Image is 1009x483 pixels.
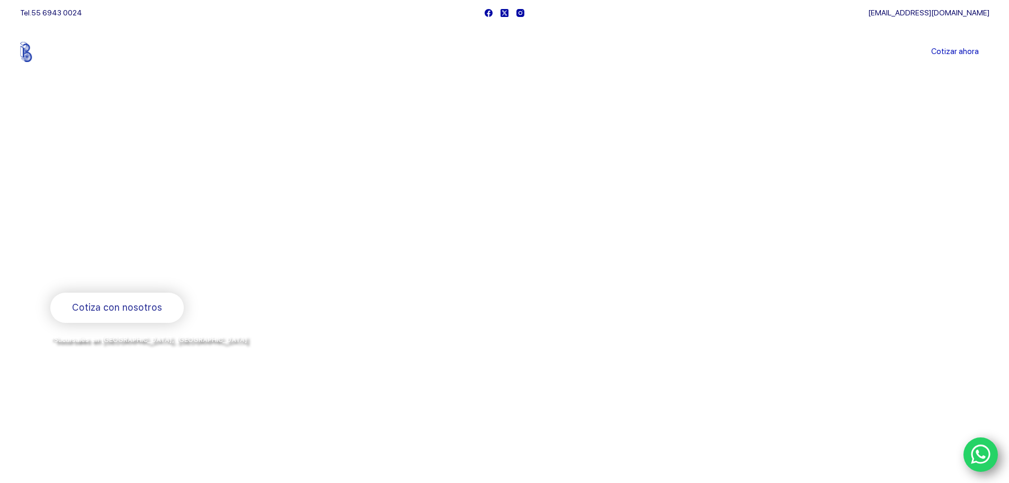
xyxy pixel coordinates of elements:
[501,9,508,17] a: X (Twitter)
[868,8,989,17] a: [EMAIL_ADDRESS][DOMAIN_NAME]
[50,293,184,323] a: Cotiza con nosotros
[963,437,998,472] a: WhatsApp
[72,300,162,315] span: Cotiza con nosotros
[50,347,307,356] span: y envíos a todo [GEOGRAPHIC_DATA] por la paquetería de su preferencia
[380,25,629,78] nav: Menu Principal
[50,181,433,254] span: Somos los doctores de la industria
[485,9,493,17] a: Facebook
[20,42,86,62] img: Balerytodo
[50,336,247,344] span: *Sucursales en [GEOGRAPHIC_DATA], [GEOGRAPHIC_DATA]
[50,265,260,278] span: Rodamientos y refacciones industriales
[516,9,524,17] a: Instagram
[921,41,989,63] a: Cotizar ahora
[31,8,82,17] a: 55 6943 0024
[50,158,186,171] span: Bienvenido a Balerytodo®
[20,8,82,17] span: Tel.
